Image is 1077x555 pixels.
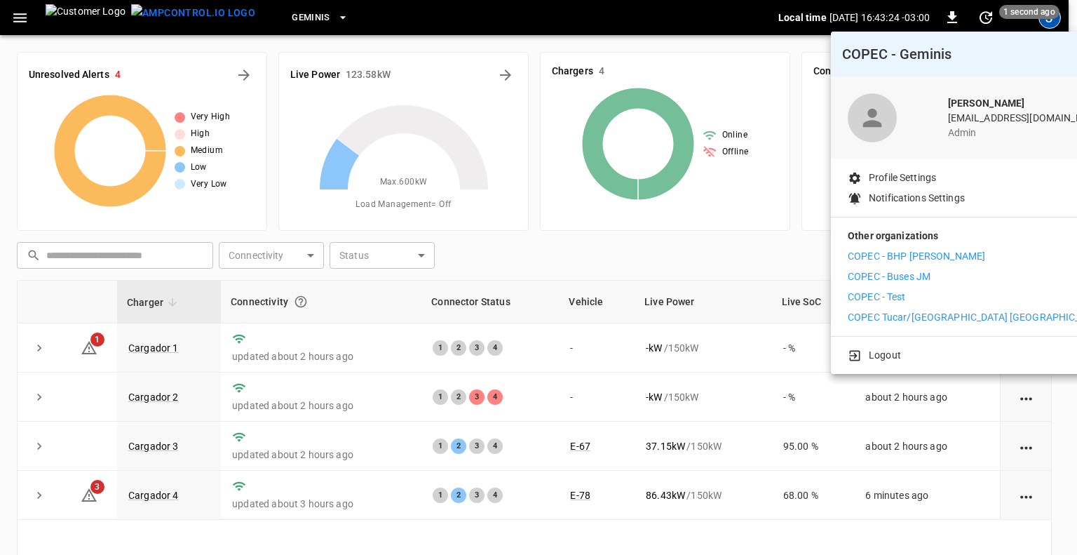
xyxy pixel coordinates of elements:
[869,191,965,206] p: Notifications Settings
[869,170,936,185] p: Profile Settings
[848,249,985,264] p: COPEC - BHP [PERSON_NAME]
[848,269,930,284] p: COPEC - Buses JM
[848,93,897,142] div: profile-icon
[848,290,906,305] p: COPEC - Test
[948,98,1025,109] b: [PERSON_NAME]
[869,348,901,363] p: Logout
